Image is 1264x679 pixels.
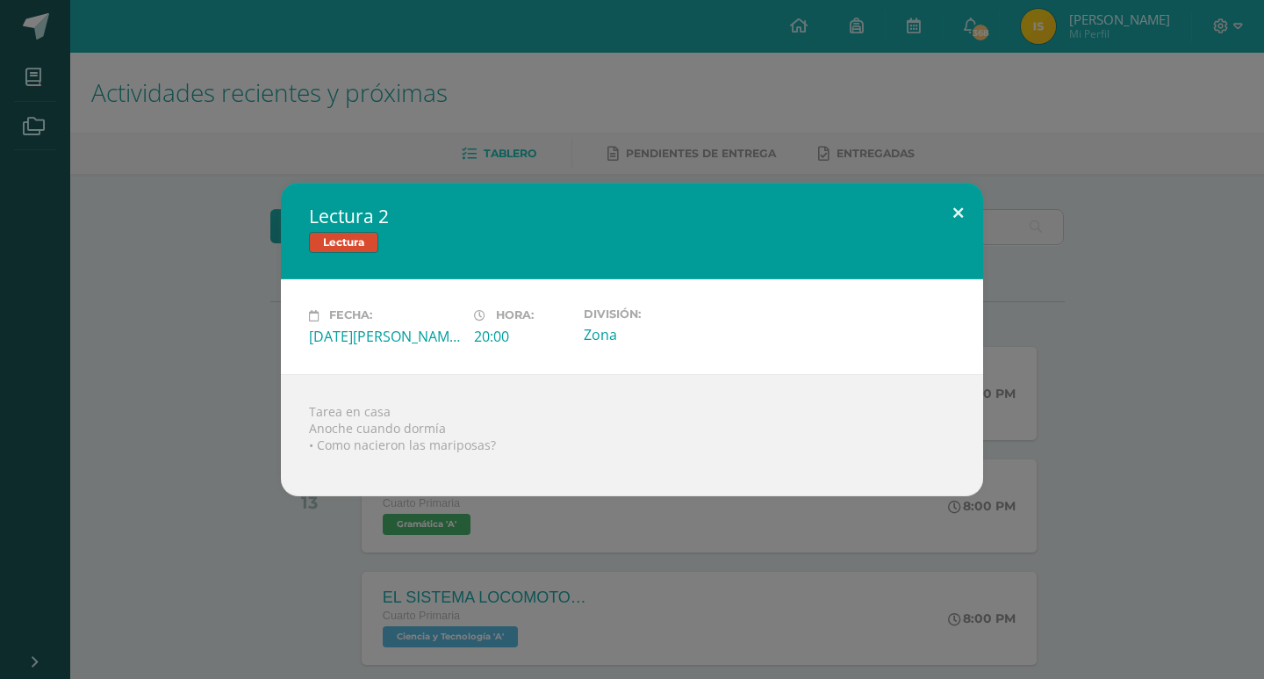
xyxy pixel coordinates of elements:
[329,309,372,322] span: Fecha:
[933,183,983,242] button: Close (Esc)
[309,204,955,228] h2: Lectura 2
[281,374,983,496] div: Tarea en casa Anoche cuando dormía • Como nacieron las mariposas?
[474,327,570,346] div: 20:00
[584,307,735,321] label: División:
[309,232,378,253] span: Lectura
[496,309,534,322] span: Hora:
[309,327,460,346] div: [DATE][PERSON_NAME]
[584,325,735,344] div: Zona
